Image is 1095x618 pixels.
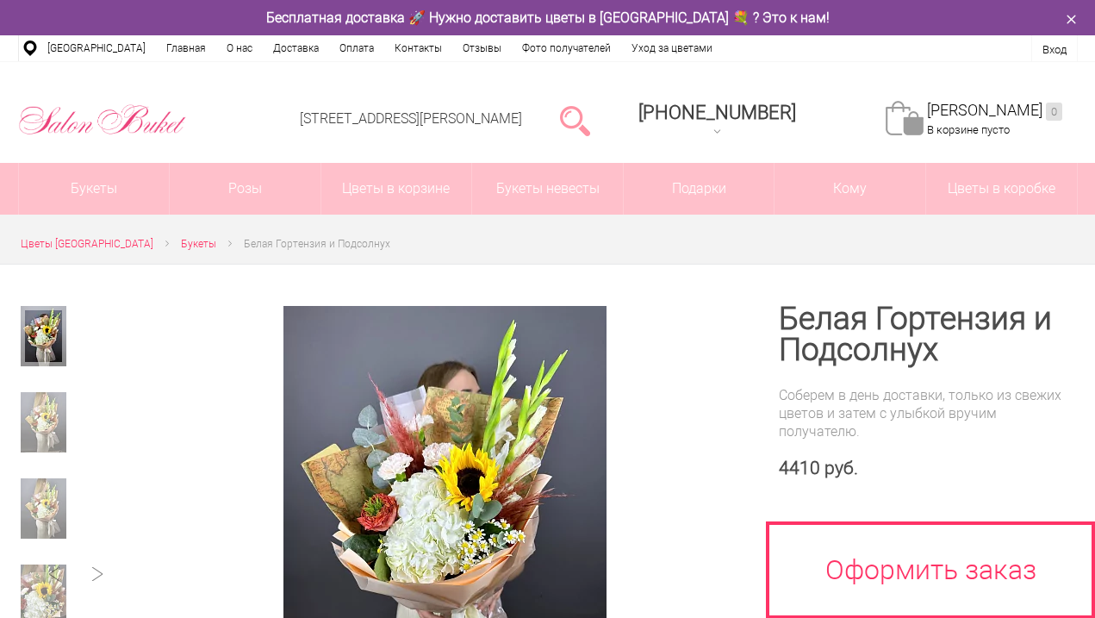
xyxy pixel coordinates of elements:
[5,9,1091,27] div: Бесплатная доставка 🚀 Нужно доставить цветы в [GEOGRAPHIC_DATA] 💐 ? Это к нам!
[300,110,522,127] a: [STREET_ADDRESS][PERSON_NAME]
[638,102,796,123] div: [PHONE_NUMBER]
[624,163,775,215] a: Подарки
[512,35,621,61] a: Фото получателей
[1046,103,1062,121] ins: 0
[621,35,723,61] a: Уход за цветами
[170,163,320,215] a: Розы
[19,163,170,215] a: Букеты
[927,123,1010,136] span: В корзине пусто
[1042,43,1067,56] a: Вход
[452,35,512,61] a: Отзывы
[472,163,623,215] a: Букеты невесты
[216,35,263,61] a: О нас
[37,35,156,61] a: [GEOGRAPHIC_DATA]
[244,238,390,250] span: Белая Гортензия и Подсолнух
[779,458,1074,479] div: 4410 руб.
[779,303,1074,365] h1: Белая Гортензия и Подсолнух
[181,235,216,253] a: Букеты
[628,96,806,145] a: [PHONE_NUMBER]
[384,35,452,61] a: Контакты
[321,163,472,215] a: Цветы в корзине
[329,35,384,61] a: Оплата
[926,163,1077,215] a: Цветы в коробке
[775,163,925,215] span: Кому
[156,35,216,61] a: Главная
[263,35,329,61] a: Доставка
[21,238,153,250] span: Цветы [GEOGRAPHIC_DATA]
[181,238,216,250] span: Букеты
[779,386,1074,440] div: Соберем в день доставки, только из свежих цветов и затем с улыбкой вручим получателю.
[21,235,153,253] a: Цветы [GEOGRAPHIC_DATA]
[18,101,187,139] img: Цветы Нижний Новгород
[927,101,1062,121] a: [PERSON_NAME]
